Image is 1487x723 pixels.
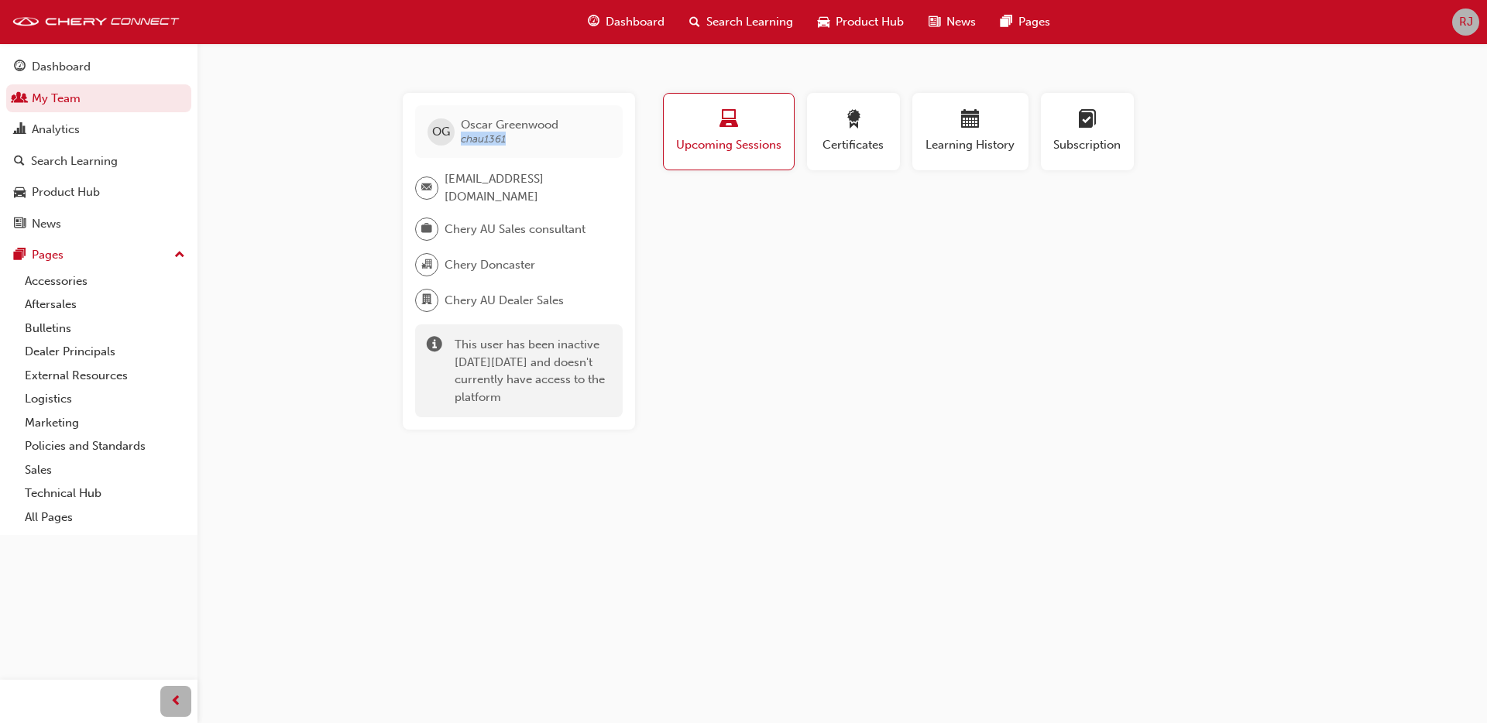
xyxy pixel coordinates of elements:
a: Analytics [6,115,191,144]
a: Dealer Principals [19,340,191,364]
a: Accessories [19,269,191,293]
span: laptop-icon [719,110,738,131]
span: Dashboard [606,13,665,31]
span: chart-icon [14,123,26,137]
span: pages-icon [14,248,26,262]
a: Dashboard [6,53,191,81]
a: pages-iconPages [988,6,1063,38]
span: [EMAIL_ADDRESS][DOMAIN_NAME] [445,170,610,205]
a: Search Learning [6,147,191,176]
span: chau1361 [461,132,506,146]
span: learningplan-icon [1078,110,1097,131]
span: award-icon [844,110,863,131]
span: info-icon [427,338,442,355]
span: OG [432,123,450,141]
span: RJ [1459,13,1473,31]
button: DashboardMy TeamAnalyticsSearch LearningProduct HubNews [6,50,191,241]
span: briefcase-icon [421,219,432,239]
a: All Pages [19,505,191,529]
span: calendar-icon [961,110,980,131]
a: Product Hub [6,178,191,207]
button: Certificates [807,93,900,170]
a: car-iconProduct Hub [805,6,916,38]
img: cheryconnect [8,12,186,31]
a: Policies and Standards [19,434,191,458]
div: This user has been inactive [DATE][DATE] and doesn't currently have access to the platform [455,336,611,406]
a: guage-iconDashboard [575,6,677,38]
div: Analytics [32,121,80,139]
button: Pages [6,241,191,269]
a: search-iconSearch Learning [677,6,805,38]
div: Pages [32,246,64,264]
span: guage-icon [588,12,599,32]
a: News [6,210,191,238]
a: Marketing [19,411,191,435]
span: guage-icon [14,60,26,74]
a: My Team [6,84,191,113]
span: Product Hub [836,13,904,31]
span: News [946,13,976,31]
div: Dashboard [32,58,91,76]
span: Oscar Greenwood [461,118,558,132]
span: prev-icon [170,692,182,711]
span: Chery Doncaster [445,256,535,274]
span: car-icon [818,12,829,32]
div: News [32,215,61,233]
div: Product Hub [32,183,100,201]
button: Subscription [1041,93,1134,170]
span: Learning History [924,136,1017,154]
a: Aftersales [19,293,191,317]
span: Certificates [819,136,888,154]
button: Upcoming Sessions [663,93,795,170]
a: Technical Hub [19,481,191,505]
span: up-icon [174,245,185,266]
a: Logistics [19,387,191,411]
span: organisation-icon [421,255,432,275]
span: search-icon [689,12,700,32]
button: Learning History [912,93,1029,170]
span: pages-icon [1001,12,1012,32]
a: External Resources [19,364,191,388]
span: search-icon [14,155,25,169]
span: Upcoming Sessions [675,136,782,154]
button: RJ [1452,9,1479,36]
a: Sales [19,458,191,482]
span: Subscription [1053,136,1122,154]
a: news-iconNews [916,6,988,38]
span: Pages [1018,13,1050,31]
span: email-icon [421,178,432,198]
span: Chery AU Sales consultant [445,221,586,238]
span: Chery AU Dealer Sales [445,292,564,310]
span: department-icon [421,290,432,310]
span: news-icon [929,12,940,32]
span: car-icon [14,186,26,200]
span: news-icon [14,218,26,231]
span: Search Learning [706,13,793,31]
span: people-icon [14,92,26,106]
a: Bulletins [19,317,191,341]
div: Search Learning [31,152,118,170]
